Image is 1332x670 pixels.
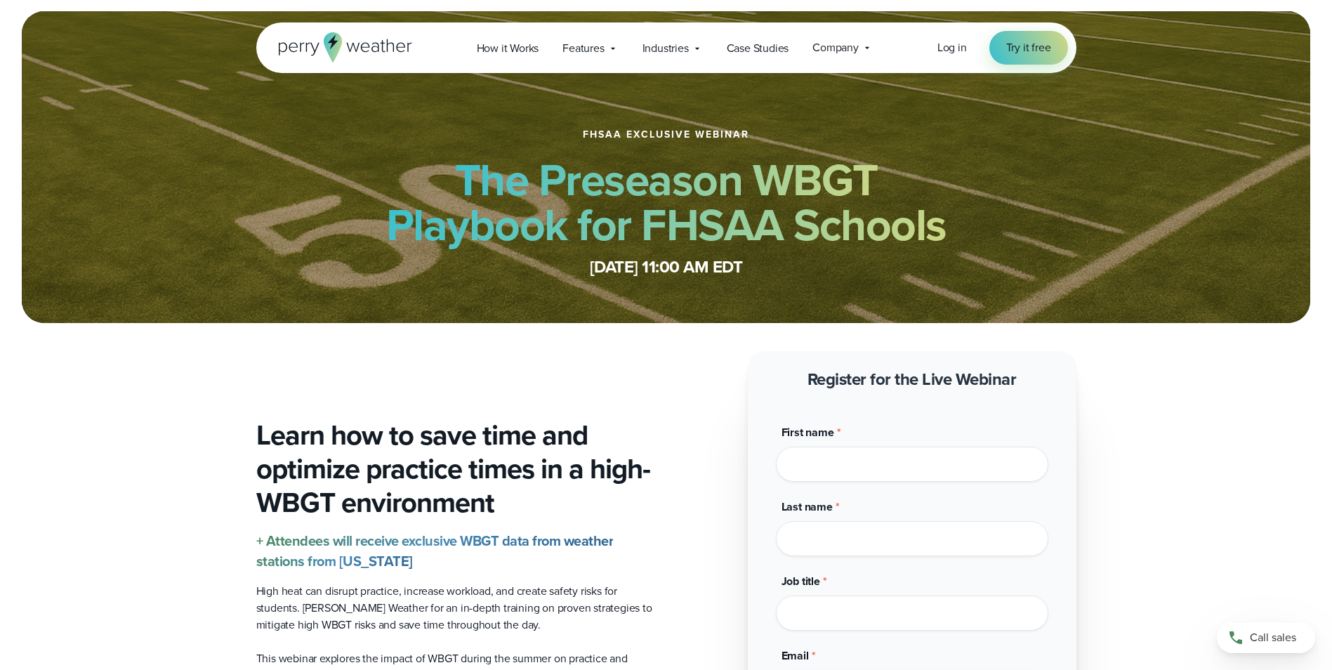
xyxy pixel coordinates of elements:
strong: [DATE] 11:00 AM EDT [590,254,743,280]
span: First name [782,424,834,440]
span: Job title [782,573,820,589]
span: Industries [642,40,689,57]
strong: The Preseason WBGT Playbook for FHSAA Schools [386,147,947,258]
strong: + Attendees will receive exclusive WBGT data from weather stations from [US_STATE] [256,530,614,572]
a: Call sales [1217,622,1315,653]
h1: FHSAA Exclusive Webinar [583,129,749,140]
a: Try it free [989,31,1068,65]
h3: Learn how to save time and optimize practice times in a high-WBGT environment [256,419,655,520]
span: Call sales [1250,629,1296,646]
a: How it Works [465,34,551,63]
span: Log in [937,39,967,55]
span: Features [562,40,604,57]
span: Company [812,39,859,56]
a: Case Studies [715,34,801,63]
span: Email [782,648,809,664]
a: Log in [937,39,967,56]
span: Last name [782,499,833,515]
span: Try it free [1006,39,1051,56]
span: How it Works [477,40,539,57]
span: Case Studies [727,40,789,57]
p: High heat can disrupt practice, increase workload, and create safety risks for students. [PERSON_... [256,583,655,633]
strong: Register for the Live Webinar [807,367,1017,392]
